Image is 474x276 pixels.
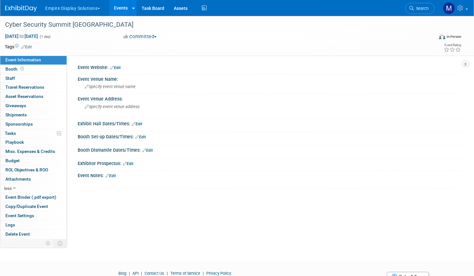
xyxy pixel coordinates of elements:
span: ROI, Objectives & ROO [5,167,48,172]
div: Event Venue Address: [78,94,461,102]
td: Personalize Event Tab Strip [43,239,54,247]
a: Travel Reservations [0,83,67,92]
a: ROI, Objectives & ROO [0,166,67,175]
div: Exhibit Hall Dates/Times: [78,119,461,127]
img: Format-Inperson.png [439,34,445,39]
a: Event Binder (.pdf export) [0,193,67,202]
a: Copy/Duplicate Event [0,202,67,211]
a: API [132,271,138,276]
a: Tasks [0,129,67,138]
span: Logs [5,222,15,227]
a: Contact Us [145,271,164,276]
span: | [165,271,169,276]
span: (1 day) [39,35,51,39]
div: Cyber Security Summit [GEOGRAPHIC_DATA] [3,19,422,31]
a: Playbook [0,138,67,147]
span: Search [414,6,428,11]
span: Travel Reservations [5,85,44,90]
span: Sponsorships [5,121,33,127]
div: Exhibitor Prospectus: [78,159,461,167]
div: Booth Dismantle Dates/Times: [78,145,461,154]
span: Attachments [5,176,31,182]
span: Specify event venue address [85,104,139,109]
a: Terms of Service [170,271,200,276]
span: Tasks [5,131,16,136]
a: Edit [135,135,146,139]
span: Event Information [5,57,41,62]
div: Event Rating [444,44,461,47]
span: Booth not reserved yet [19,66,25,71]
a: Attachments [0,175,67,184]
span: Delete Event [5,231,30,237]
span: | [127,271,131,276]
img: ExhibitDay [5,5,37,12]
a: Edit [110,66,121,70]
span: Staff [5,76,15,81]
a: Asset Reservations [0,92,67,101]
span: Playbook [5,140,24,145]
span: Giveaways [5,103,26,108]
a: Shipments [0,111,67,120]
a: Privacy Policy [206,271,231,276]
span: Specify event venue name [85,84,136,89]
span: Event Settings [5,213,34,218]
td: Toggle Event Tabs [54,239,67,247]
img: Matt h [443,2,455,14]
a: Misc. Expenses & Credits [0,147,67,156]
span: | [139,271,144,276]
a: less [0,184,67,193]
button: Committed [121,33,159,40]
div: Booth Set-up Dates/Times: [78,132,461,140]
span: to [18,34,25,39]
span: Booth [5,66,25,72]
a: Edit [132,122,142,126]
a: Giveaways [0,101,67,110]
span: Copy/Duplicate Event [5,204,48,209]
a: Budget [0,156,67,165]
a: Blog [118,271,126,276]
span: | [201,271,205,276]
a: Booth [0,65,67,74]
div: Event Format [393,33,461,43]
a: Event Settings [0,211,67,220]
div: Event Venue Name: [78,74,461,82]
a: Logs [0,221,67,230]
a: Event Information [0,56,67,65]
a: Delete Event [0,230,67,239]
span: Event Binder (.pdf export) [5,195,56,200]
div: Event Notes: [78,171,461,179]
a: Sponsorships [0,120,67,129]
a: Search [405,3,435,14]
a: Edit [21,45,32,49]
a: Edit [142,148,153,153]
span: less [4,186,12,191]
td: Tags [5,44,32,50]
div: Event Website: [78,63,461,71]
span: Shipments [5,112,27,117]
a: Edit [105,174,116,178]
span: [DATE] [DATE] [5,33,38,39]
div: In-Person [446,34,461,39]
a: Edit [123,162,133,166]
span: Misc. Expenses & Credits [5,149,55,154]
span: Asset Reservations [5,94,43,99]
span: Budget [5,158,20,163]
a: Staff [0,74,67,83]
